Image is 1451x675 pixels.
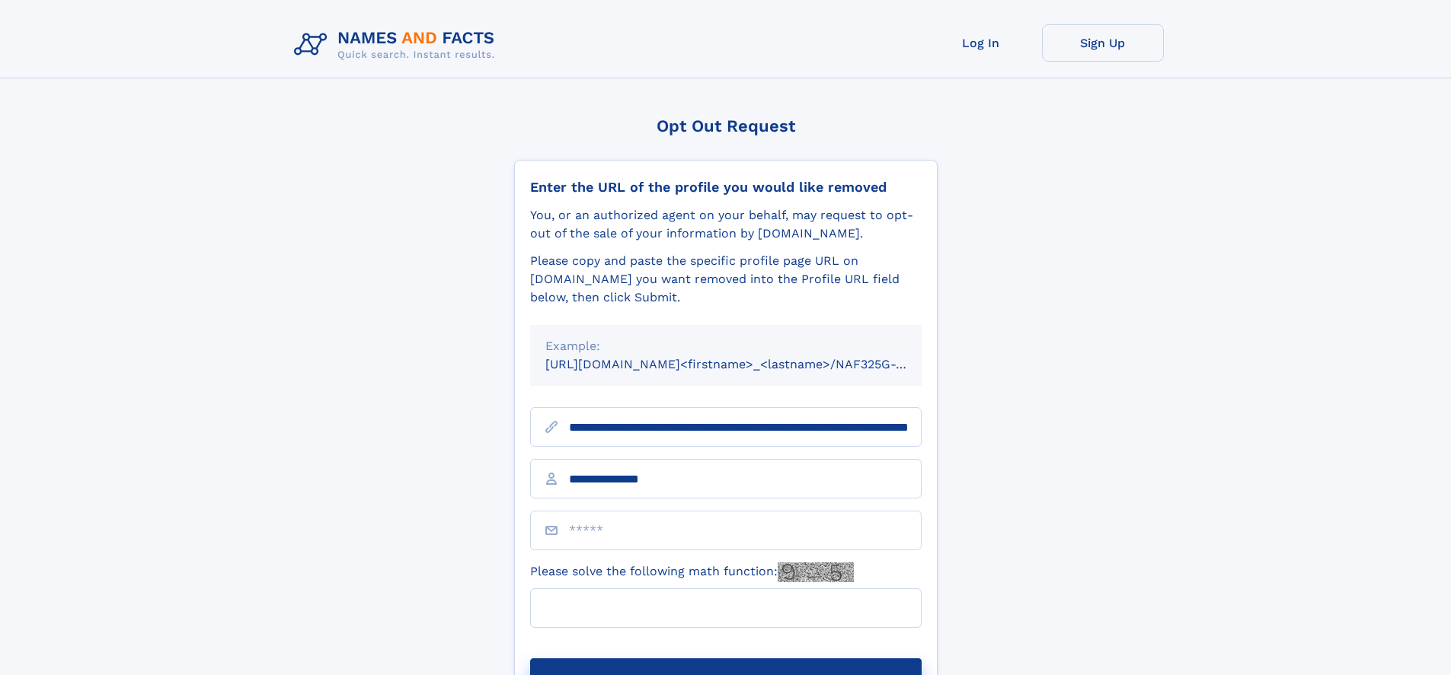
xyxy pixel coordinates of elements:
a: Sign Up [1042,24,1164,62]
div: Opt Out Request [514,116,938,135]
div: Please copy and paste the specific profile page URL on [DOMAIN_NAME] you want removed into the Pr... [530,252,922,307]
img: Logo Names and Facts [288,24,507,65]
div: Example: [545,337,906,355]
label: Please solve the following math function: [530,562,854,582]
div: You, or an authorized agent on your behalf, may request to opt-out of the sale of your informatio... [530,206,922,243]
div: Enter the URL of the profile you would like removed [530,179,922,196]
small: [URL][DOMAIN_NAME]<firstname>_<lastname>/NAF325G-xxxxxxxx [545,357,951,371]
a: Log In [920,24,1042,62]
